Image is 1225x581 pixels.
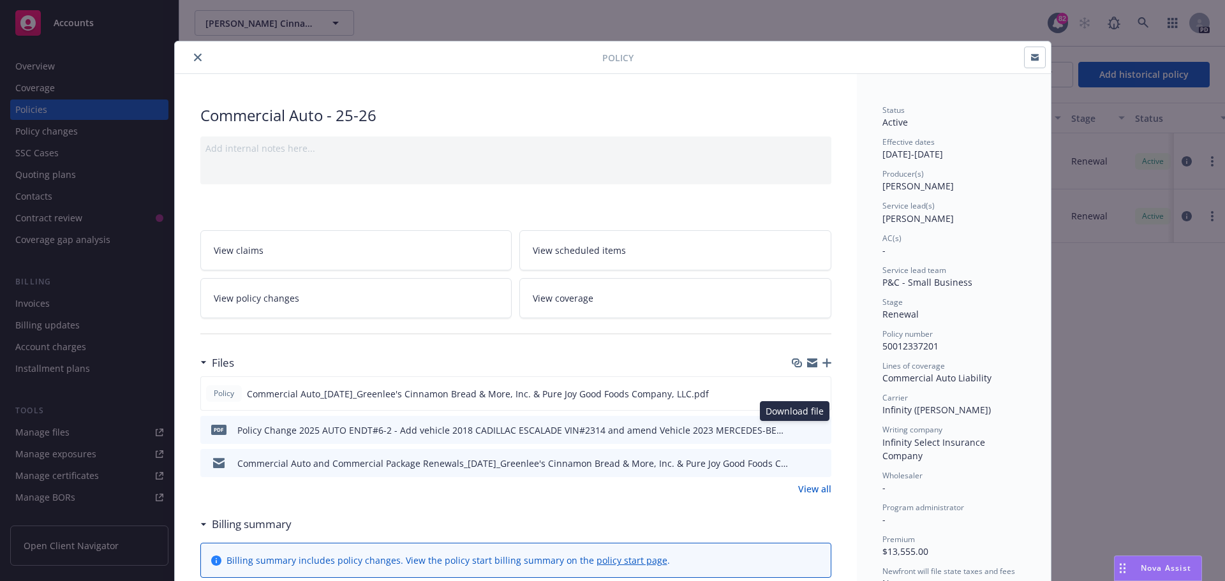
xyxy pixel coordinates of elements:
[882,105,905,115] span: Status
[882,436,988,462] span: Infinity Select Insurance Company
[882,534,915,545] span: Premium
[882,265,946,276] span: Service lead team
[882,502,964,513] span: Program administrator
[882,136,935,147] span: Effective dates
[882,244,886,256] span: -
[815,457,826,470] button: preview file
[533,244,626,257] span: View scheduled items
[200,516,292,533] div: Billing summary
[882,328,933,339] span: Policy number
[882,482,886,494] span: -
[211,388,237,399] span: Policy
[882,404,991,416] span: Infinity ([PERSON_NAME])
[882,212,954,224] span: [PERSON_NAME]
[1114,555,1202,581] button: Nova Assist
[882,566,1015,577] span: Newfront will file state taxes and fees
[237,423,789,437] div: Policy Change 2025 AUTO ENDT#6-2 - Add vehicle 2018 CADILLAC ESCALADE VIN#2314 and amend Vehicle ...
[794,387,804,401] button: download file
[815,423,826,437] button: preview file
[190,50,205,65] button: close
[602,51,634,64] span: Policy
[882,372,991,384] span: Commercial Auto Liability
[519,230,831,270] a: View scheduled items
[1115,556,1131,580] div: Drag to move
[205,142,826,155] div: Add internal notes here...
[882,308,919,320] span: Renewal
[200,105,831,126] div: Commercial Auto - 25-26
[212,355,234,371] h3: Files
[882,297,903,307] span: Stage
[882,136,1025,161] div: [DATE] - [DATE]
[882,180,954,192] span: [PERSON_NAME]
[882,168,924,179] span: Producer(s)
[200,355,234,371] div: Files
[882,340,939,352] span: 50012337201
[200,278,512,318] a: View policy changes
[214,291,299,305] span: View policy changes
[226,554,670,567] div: Billing summary includes policy changes. View the policy start billing summary on the .
[882,424,942,435] span: Writing company
[247,387,709,401] span: Commercial Auto_[DATE]_Greenlee's Cinnamon Bread & More, Inc. & Pure Joy Good Foods Company, LLC.pdf
[882,116,908,128] span: Active
[882,200,935,211] span: Service lead(s)
[794,457,805,470] button: download file
[212,516,292,533] h3: Billing summary
[882,392,908,403] span: Carrier
[882,470,923,481] span: Wholesaler
[200,230,512,270] a: View claims
[211,425,226,434] span: pdf
[597,554,667,566] a: policy start page
[519,278,831,318] a: View coverage
[814,387,826,401] button: preview file
[882,360,945,371] span: Lines of coverage
[882,233,902,244] span: AC(s)
[1141,563,1191,573] span: Nova Assist
[794,423,805,437] button: download file
[882,276,972,288] span: P&C - Small Business
[214,244,264,257] span: View claims
[882,545,928,557] span: $13,555.00
[760,401,829,421] div: Download file
[798,482,831,496] a: View all
[533,291,593,305] span: View coverage
[237,457,789,470] div: Commercial Auto and Commercial Package Renewals_[DATE]_Greenlee's Cinnamon Bread & More, Inc. & P...
[882,513,886,526] span: -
